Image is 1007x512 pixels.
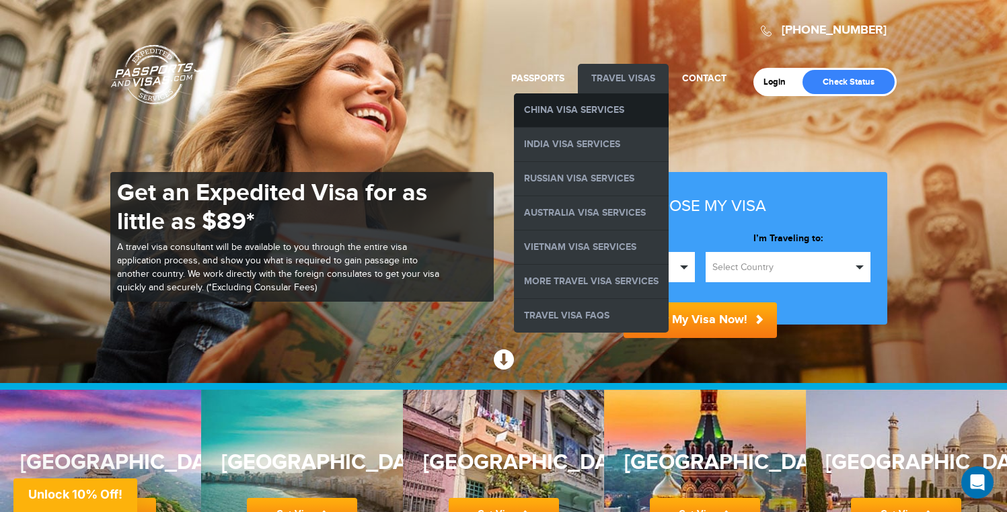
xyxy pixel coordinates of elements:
[13,478,137,512] div: Unlock 10% Off!
[624,451,786,474] h3: [GEOGRAPHIC_DATA]
[514,162,669,196] a: Russian Visa Services
[514,299,669,333] a: Travel Visa FAQs
[825,451,987,474] h3: [GEOGRAPHIC_DATA]
[531,198,870,215] h3: Choose my visa
[514,265,669,298] a: More Travel Visa Services
[624,302,777,338] button: Order My Visa Now!
[591,73,655,84] a: Travel Visas
[782,23,887,38] a: [PHONE_NUMBER]
[706,232,870,245] label: I’m Traveling to:
[111,44,207,105] a: Passports & [DOMAIN_NAME]
[511,73,564,84] a: Passports
[763,77,795,87] a: Login
[514,128,669,161] a: India Visa Services
[221,451,383,474] h3: [GEOGRAPHIC_DATA]
[803,70,895,94] a: Check Status
[682,73,726,84] a: Contact
[28,487,122,501] span: Unlock 10% Off!
[514,93,669,127] a: China Visa Services
[117,241,440,295] p: A travel visa consultant will be available to you through the entire visa application process, an...
[514,230,669,264] a: Vietnam Visa Services
[20,451,182,474] h3: [GEOGRAPHIC_DATA]
[706,252,870,282] button: Select Country
[423,451,585,474] h3: [GEOGRAPHIC_DATA]
[712,261,852,274] span: Select Country
[961,466,994,499] div: Open Intercom Messenger
[514,196,669,230] a: Australia Visa Services
[117,179,440,237] h1: Get an Expedited Visa for as little as $89*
